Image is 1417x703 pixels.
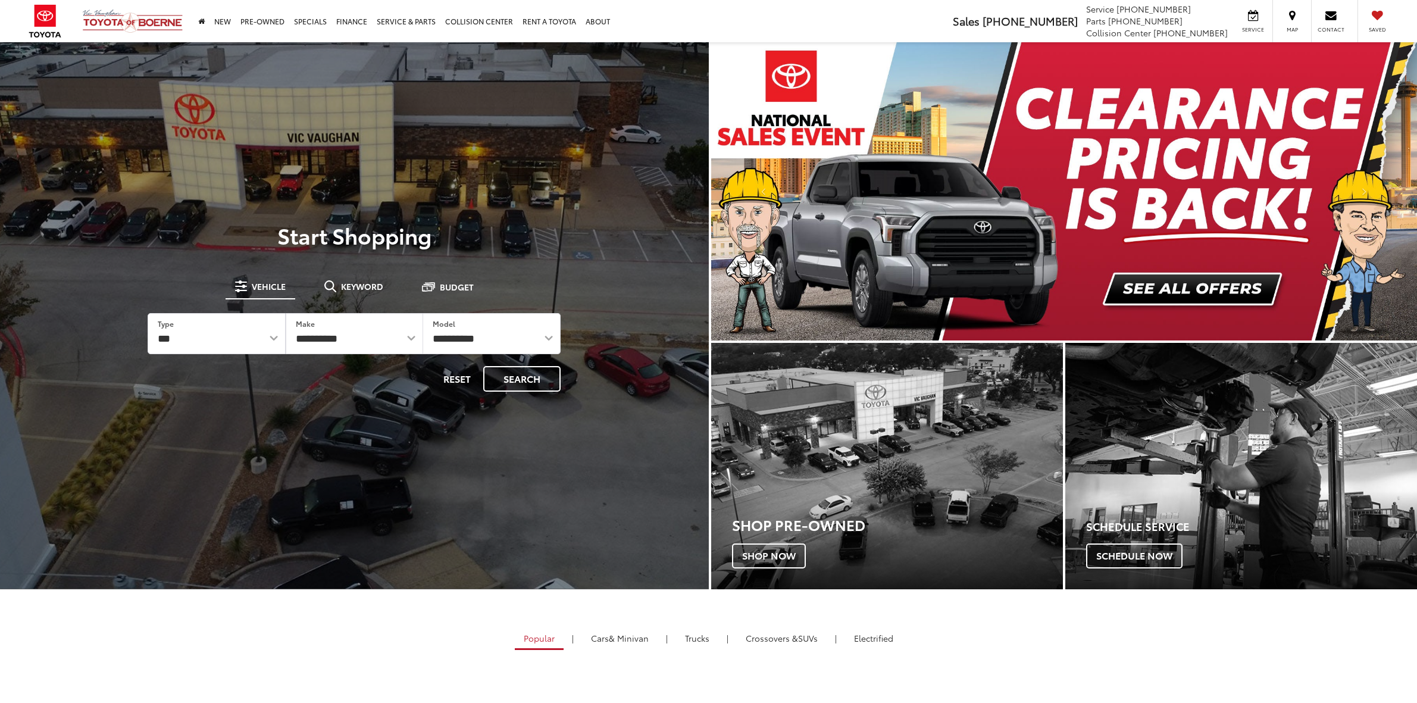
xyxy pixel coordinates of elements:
span: Saved [1364,26,1390,33]
a: Schedule Service Schedule Now [1065,343,1417,589]
li: | [569,632,577,644]
span: [PHONE_NUMBER] [983,13,1078,29]
button: Reset [433,366,481,392]
span: [PHONE_NUMBER] [1116,3,1191,15]
li: | [832,632,840,644]
div: Toyota [1065,343,1417,589]
button: Click to view previous picture. [711,66,817,317]
label: Type [158,318,174,329]
a: Trucks [676,628,718,648]
span: [PHONE_NUMBER] [1153,27,1228,39]
h3: Shop Pre-Owned [732,517,1063,532]
span: Service [1086,3,1114,15]
label: Make [296,318,315,329]
span: Sales [953,13,980,29]
span: & Minivan [609,632,649,644]
p: Start Shopping [50,223,659,247]
button: Click to view next picture. [1311,66,1417,317]
span: Contact [1318,26,1344,33]
span: Shop Now [732,543,806,568]
span: Keyword [341,282,383,290]
img: Vic Vaughan Toyota of Boerne [82,9,183,33]
span: Parts [1086,15,1106,27]
span: Vehicle [252,282,286,290]
span: Service [1240,26,1266,33]
li: | [724,632,731,644]
div: Toyota [711,343,1063,589]
a: Popular [515,628,564,650]
label: Model [433,318,455,329]
h4: Schedule Service [1086,521,1417,533]
span: [PHONE_NUMBER] [1108,15,1183,27]
a: Cars [582,628,658,648]
a: Shop Pre-Owned Shop Now [711,343,1063,589]
span: Collision Center [1086,27,1151,39]
li: | [663,632,671,644]
a: SUVs [737,628,827,648]
a: Electrified [845,628,902,648]
span: Budget [440,283,474,291]
span: Map [1279,26,1305,33]
span: Crossovers & [746,632,798,644]
span: Schedule Now [1086,543,1183,568]
button: Search [483,366,561,392]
